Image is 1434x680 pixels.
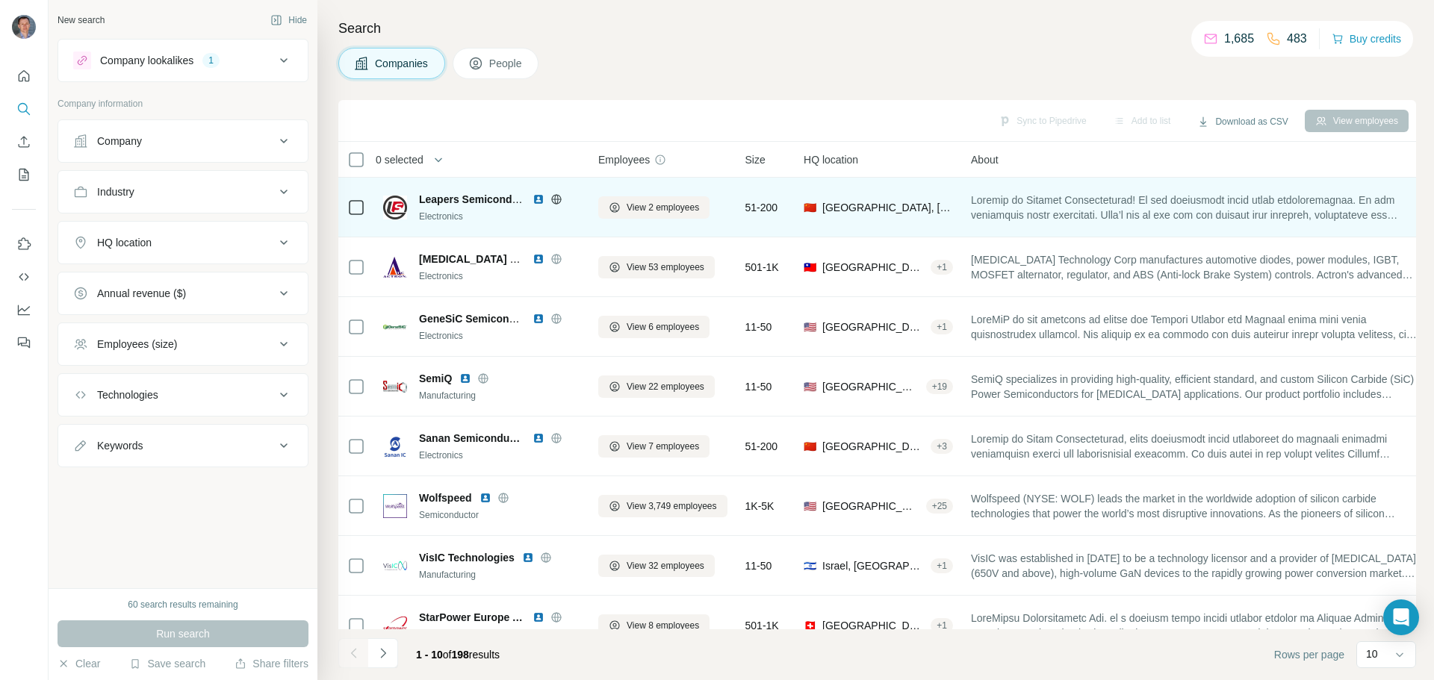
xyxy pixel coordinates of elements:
[971,491,1417,521] span: Wolfspeed (NYSE: WOLF) leads the market in the worldwide adoption of silicon carbide technologies...
[533,611,544,623] img: LinkedIn logo
[376,152,423,167] span: 0 selected
[235,656,308,671] button: Share filters
[383,614,407,637] img: Logo of StarPower Europe AG
[419,313,541,325] span: GeneSiC Semiconductor
[822,319,925,334] span: [GEOGRAPHIC_DATA], [US_STATE]
[745,152,766,167] span: Size
[598,495,727,517] button: View 3,749 employees
[58,275,308,311] button: Annual revenue ($)
[12,15,36,39] img: Avatar
[489,56,524,71] span: People
[598,375,715,398] button: View 22 employees
[12,263,36,290] button: Use Surfe API
[419,269,580,283] div: Electronics
[971,312,1417,342] span: LoreMiP do sit ametcons ad elitse doe Tempori Utlabor etd Magnaal enima mini venia quisnostrudex ...
[58,656,100,671] button: Clear
[419,329,580,343] div: Electronics
[745,260,779,275] span: 501-1K
[58,428,308,464] button: Keywords
[931,440,953,453] div: + 3
[745,439,778,454] span: 51-200
[971,152,999,167] span: About
[202,54,220,67] div: 1
[416,649,443,661] span: 1 - 10
[627,619,699,632] span: View 8 employees
[58,43,308,78] button: Company lookalikes1
[804,379,816,394] span: 🇺🇸
[12,296,36,323] button: Dashboard
[97,387,158,402] div: Technologies
[804,499,816,514] span: 🇺🇸
[58,13,105,27] div: New search
[971,193,1417,222] span: Loremip do Sitamet Consecteturad! El sed doeiusmodt incid utlab etdoloremagnaa. En adm veniamquis...
[419,568,580,581] div: Manufacturing
[260,9,317,31] button: Hide
[383,315,407,339] img: Logo of GeneSiC Semiconductor
[926,499,953,513] div: + 25
[627,261,704,274] span: View 53 employees
[338,18,1416,39] h4: Search
[804,319,816,334] span: 🇺🇸
[745,618,779,633] span: 501-1K
[931,559,953,573] div: + 1
[419,449,580,462] div: Electronics
[452,649,469,661] span: 198
[745,319,772,334] span: 11-50
[971,431,1417,461] span: Loremip do Sitam Consecteturad, elits doeiusmodt incid utlaboreet do magnaali enimadmi veniamquis...
[419,431,525,446] span: Sanan Semiconductor
[804,618,816,633] span: 🇨🇭
[419,508,580,522] div: Semiconductor
[97,337,177,352] div: Employees (size)
[1366,646,1378,661] p: 10
[97,134,142,149] div: Company
[419,210,580,223] div: Electronics
[58,225,308,261] button: HQ location
[522,552,534,564] img: LinkedIn logo
[822,379,920,394] span: [GEOGRAPHIC_DATA], [US_STATE]
[598,614,710,637] button: View 8 employees
[375,56,429,71] span: Companies
[58,174,308,210] button: Industry
[383,434,407,458] img: Logo of Sanan Semiconductor
[58,123,308,159] button: Company
[1274,647,1344,662] span: Rows per page
[598,196,710,219] button: View 2 employees
[128,598,238,611] div: 60 search results remaining
[598,316,710,338] button: View 6 employees
[459,372,471,384] img: LinkedIn logo
[1383,599,1419,635] div: Open Intercom Messenger
[1332,28,1401,49] button: Buy credits
[931,619,953,632] div: + 1
[479,492,491,504] img: LinkedIn logo
[971,551,1417,581] span: VisIC was established in [DATE] to be a technology licensor and a provider of [MEDICAL_DATA] (650...
[419,193,538,205] span: Leapers Semiconductor
[533,313,544,325] img: LinkedIn logo
[419,389,580,402] div: Manufacturing
[443,649,452,661] span: of
[931,261,953,274] div: + 1
[627,320,699,334] span: View 6 employees
[822,439,925,454] span: [GEOGRAPHIC_DATA], [GEOGRAPHIC_DATA]
[598,152,650,167] span: Employees
[12,96,36,122] button: Search
[58,97,308,110] p: Company information
[745,499,775,514] span: 1K-5K
[419,490,472,505] span: Wolfspeed
[804,200,816,215] span: 🇨🇳
[745,558,772,573] span: 11-50
[804,558,816,573] span: 🇮🇱
[533,253,544,265] img: LinkedIn logo
[745,379,772,394] span: 11-50
[100,53,193,68] div: Company lookalikes
[58,326,308,362] button: Employees (size)
[383,196,407,219] img: Logo of Leapers Semiconductor
[419,371,452,386] span: SemiQ
[419,253,630,265] span: [MEDICAL_DATA] Technology Corporation
[129,656,205,671] button: Save search
[419,550,515,565] span: VisIC Technologies
[533,193,544,205] img: LinkedIn logo
[12,161,36,188] button: My lists
[804,260,816,275] span: 🇹🇼
[804,152,858,167] span: HQ location
[627,499,717,513] span: View 3,749 employees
